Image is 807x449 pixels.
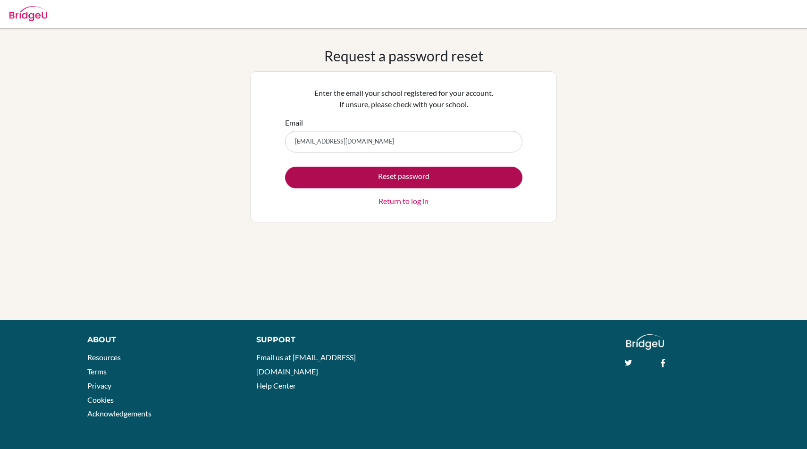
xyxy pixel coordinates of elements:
a: Cookies [87,395,114,404]
div: Support [256,334,393,346]
a: Email us at [EMAIL_ADDRESS][DOMAIN_NAME] [256,353,356,376]
a: Return to log in [378,195,429,207]
div: About [87,334,235,346]
img: logo_white@2x-f4f0deed5e89b7ecb1c2cc34c3e3d731f90f0f143d5ea2071677605dd97b5244.png [626,334,664,350]
a: Help Center [256,381,296,390]
a: Privacy [87,381,111,390]
button: Reset password [285,167,522,188]
a: Resources [87,353,121,362]
img: Bridge-U [9,6,47,21]
a: Terms [87,367,107,376]
h1: Request a password reset [324,47,483,64]
label: Email [285,117,303,128]
p: Enter the email your school registered for your account. If unsure, please check with your school. [285,87,522,110]
a: Acknowledgements [87,409,151,418]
